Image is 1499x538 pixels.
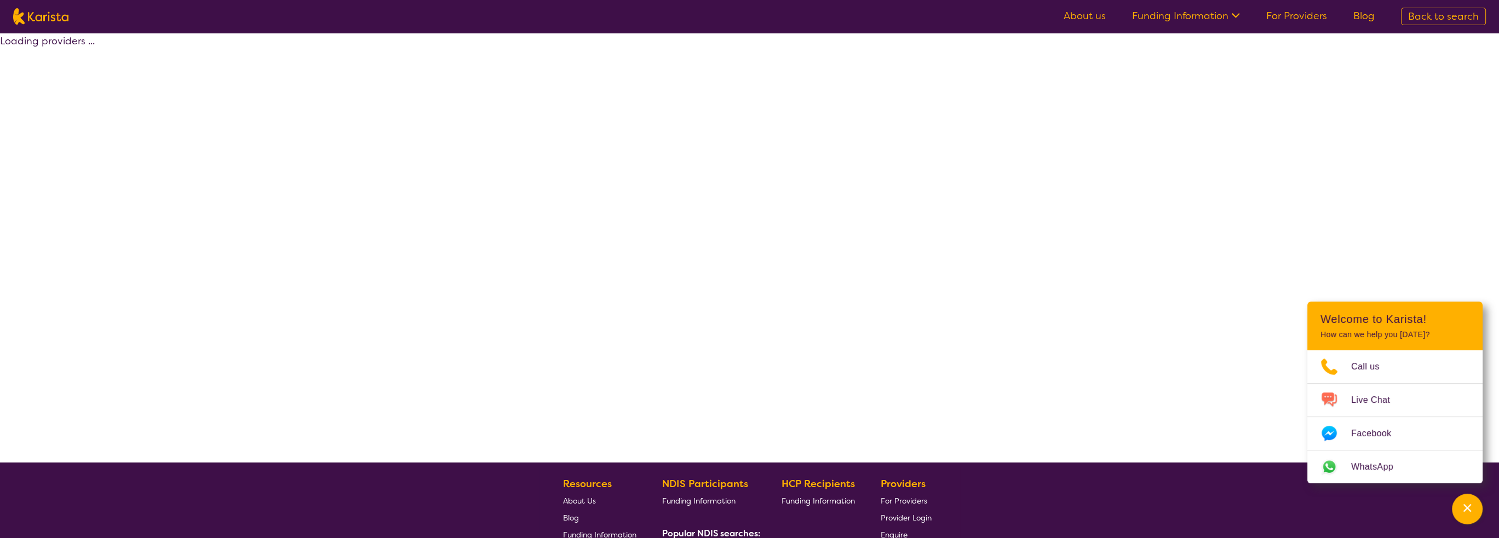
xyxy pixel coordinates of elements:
[13,8,68,25] img: Karista logo
[1320,330,1469,339] p: How can we help you [DATE]?
[1353,9,1375,22] a: Blog
[881,496,927,506] span: For Providers
[1266,9,1327,22] a: For Providers
[881,513,932,523] span: Provider Login
[662,492,756,509] a: Funding Information
[563,477,612,490] b: Resources
[1351,459,1406,475] span: WhatsApp
[881,477,926,490] b: Providers
[662,477,748,490] b: NDIS Participants
[1132,9,1240,22] a: Funding Information
[563,492,636,509] a: About Us
[1307,350,1483,483] ul: Choose channel
[1351,392,1403,408] span: Live Chat
[563,513,579,523] span: Blog
[662,496,736,506] span: Funding Information
[563,496,596,506] span: About Us
[1351,358,1393,375] span: Call us
[1401,8,1486,25] a: Back to search
[1307,450,1483,483] a: Web link opens in a new tab.
[1351,425,1404,442] span: Facebook
[1408,10,1479,23] span: Back to search
[563,509,636,526] a: Blog
[1064,9,1106,22] a: About us
[1320,313,1469,326] h2: Welcome to Karista!
[782,496,855,506] span: Funding Information
[1307,302,1483,483] div: Channel Menu
[782,477,855,490] b: HCP Recipients
[782,492,855,509] a: Funding Information
[881,509,932,526] a: Provider Login
[1452,494,1483,524] button: Channel Menu
[881,492,932,509] a: For Providers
